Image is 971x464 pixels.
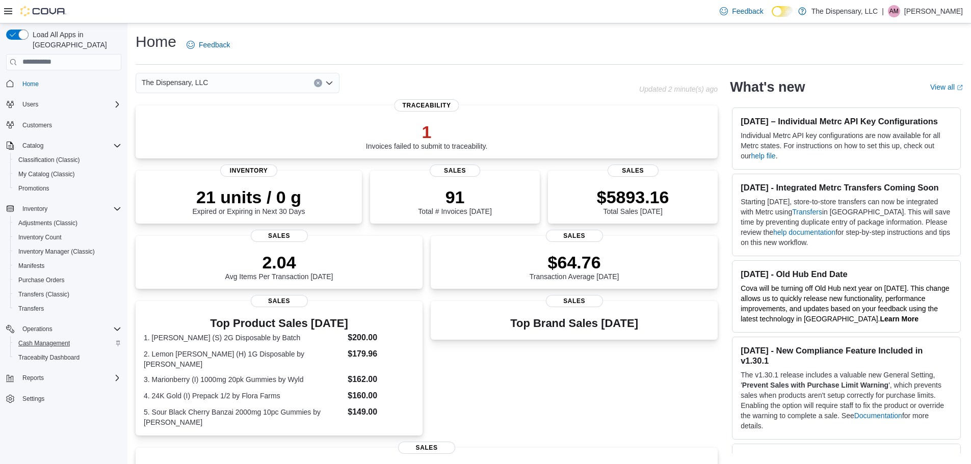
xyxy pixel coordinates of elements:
[251,295,308,307] span: Sales
[18,78,43,90] a: Home
[193,187,305,207] p: 21 units / 0 g
[348,348,414,360] dd: $179.96
[14,182,54,195] a: Promotions
[430,165,481,177] span: Sales
[22,80,39,88] span: Home
[608,165,659,177] span: Sales
[144,317,414,330] h3: Top Product Sales [DATE]
[741,130,952,161] p: Individual Metrc API key configurations are now available for all Metrc states. For instructions ...
[18,248,95,256] span: Inventory Manager (Classic)
[225,252,333,272] p: 2.04
[639,85,718,93] p: Updated 2 minute(s) ago
[182,35,234,55] a: Feedback
[6,72,121,433] nav: Complex example
[597,187,669,215] div: Total Sales [DATE]
[348,332,414,344] dd: $200.00
[18,140,121,152] span: Catalog
[18,262,44,270] span: Manifests
[22,121,52,129] span: Customers
[716,1,767,21] a: Feedback
[14,154,121,166] span: Classification (Classic)
[398,442,455,454] span: Sales
[22,395,44,403] span: Settings
[10,350,125,365] button: Traceabilty Dashboard
[14,274,69,286] a: Purchase Orders
[18,392,121,405] span: Settings
[10,244,125,259] button: Inventory Manager (Classic)
[10,216,125,230] button: Adjustments (Classic)
[888,5,900,17] div: Alisha Madison
[772,6,793,17] input: Dark Mode
[14,260,48,272] a: Manifests
[348,406,414,418] dd: $149.00
[741,182,952,193] h3: [DATE] - Integrated Metrc Transfers Coming Soon
[880,315,918,323] a: Learn More
[20,6,66,16] img: Cova
[14,288,73,301] a: Transfers (Classic)
[10,181,125,196] button: Promotions
[751,152,775,160] a: help file
[510,317,638,330] h3: Top Brand Sales [DATE]
[18,184,49,193] span: Promotions
[22,205,47,213] span: Inventory
[14,288,121,301] span: Transfers (Classic)
[144,333,344,343] dt: 1. [PERSON_NAME] (S) 2G Disposable by Batch
[741,345,952,366] h3: [DATE] - New Compliance Feature Included in v1.30.1
[546,230,603,242] span: Sales
[732,6,763,16] span: Feedback
[14,274,121,286] span: Purchase Orders
[14,217,82,229] a: Adjustments (Classic)
[14,217,121,229] span: Adjustments (Classic)
[18,170,75,178] span: My Catalog (Classic)
[14,303,121,315] span: Transfers
[18,77,121,90] span: Home
[14,337,74,349] a: Cash Management
[18,98,42,111] button: Users
[29,30,121,50] span: Load All Apps in [GEOGRAPHIC_DATA]
[741,269,952,279] h3: [DATE] - Old Hub End Date
[18,119,56,131] a: Customers
[18,203,51,215] button: Inventory
[14,351,121,364] span: Traceabilty Dashboard
[14,245,99,258] a: Inventory Manager (Classic)
[14,260,121,272] span: Manifests
[18,323,57,335] button: Operations
[348,390,414,402] dd: $160.00
[18,140,47,152] button: Catalog
[395,99,459,112] span: Traceability
[546,295,603,307] span: Sales
[144,349,344,369] dt: 2. Lemon [PERSON_NAME] (H) 1G Disposable by [PERSON_NAME]
[18,119,121,131] span: Customers
[811,5,878,17] p: The Dispensary, LLC
[957,85,963,91] svg: External link
[10,153,125,167] button: Classification (Classic)
[10,287,125,302] button: Transfers (Classic)
[251,230,308,242] span: Sales
[418,187,491,215] div: Total # Invoices [DATE]
[18,203,121,215] span: Inventory
[2,97,125,112] button: Users
[14,168,79,180] a: My Catalog (Classic)
[22,374,44,382] span: Reports
[144,407,344,427] dt: 5. Sour Black Cherry Banzai 2000mg 10pc Gummies by [PERSON_NAME]
[199,40,230,50] span: Feedback
[10,336,125,350] button: Cash Management
[418,187,491,207] p: 91
[792,208,822,216] a: Transfers
[2,118,125,132] button: Customers
[2,76,125,91] button: Home
[193,187,305,215] div: Expired or Expiring in Next 30 Days
[18,393,48,405] a: Settings
[742,381,888,389] strong: Prevent Sales with Purchase Limit Warning
[930,83,963,91] a: View allExternal link
[530,252,619,281] div: Transaction Average [DATE]
[741,370,952,431] p: The v1.30.1 release includes a valuable new General Setting, ' ', which prevents sales when produ...
[220,165,277,177] span: Inventory
[18,372,121,384] span: Reports
[10,302,125,316] button: Transfers
[2,322,125,336] button: Operations
[14,168,121,180] span: My Catalog (Classic)
[314,79,322,87] button: Clear input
